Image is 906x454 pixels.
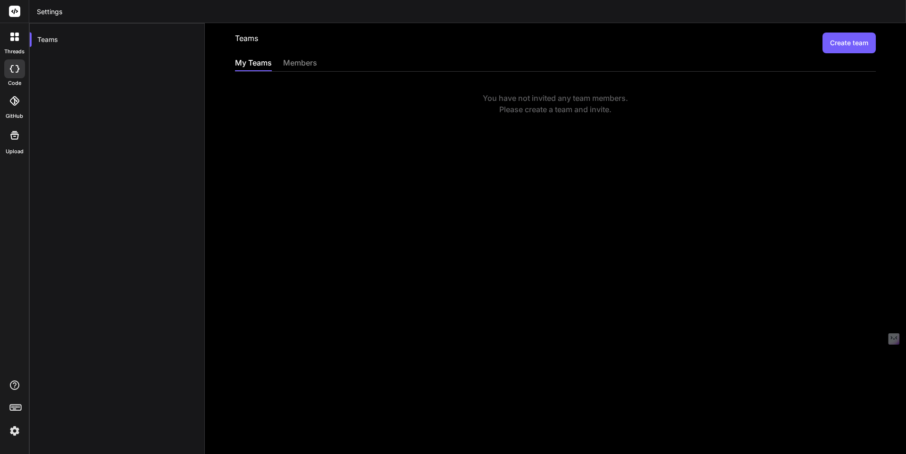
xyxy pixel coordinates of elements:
[4,48,25,56] label: threads
[822,33,876,53] button: Create team
[30,29,204,50] div: Teams
[6,112,23,120] label: GitHub
[235,57,272,70] div: My Teams
[6,148,24,156] label: Upload
[8,79,21,87] label: code
[7,423,23,439] img: settings
[283,57,317,70] div: members
[235,92,876,115] div: You have not invited any team members. Please create a team and invite.
[235,33,258,53] h2: Teams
